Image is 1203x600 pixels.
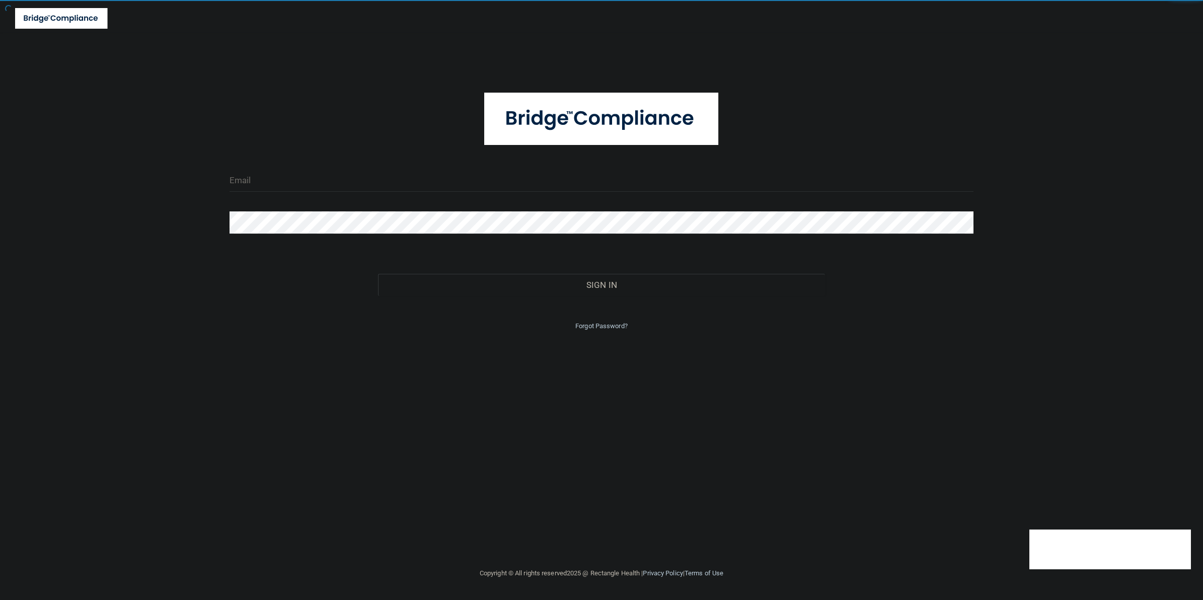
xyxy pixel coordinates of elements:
a: Terms of Use [685,569,723,577]
a: Privacy Policy [643,569,683,577]
a: Forgot Password? [575,322,628,330]
iframe: Drift Widget Chat Controller [1029,530,1191,569]
div: Copyright © All rights reserved 2025 @ Rectangle Health | | [418,557,785,589]
img: bridge_compliance_login_screen.278c3ca4.svg [15,8,108,29]
input: Email [230,169,973,192]
img: bridge_compliance_login_screen.278c3ca4.svg [484,93,719,145]
button: Sign In [378,274,824,296]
